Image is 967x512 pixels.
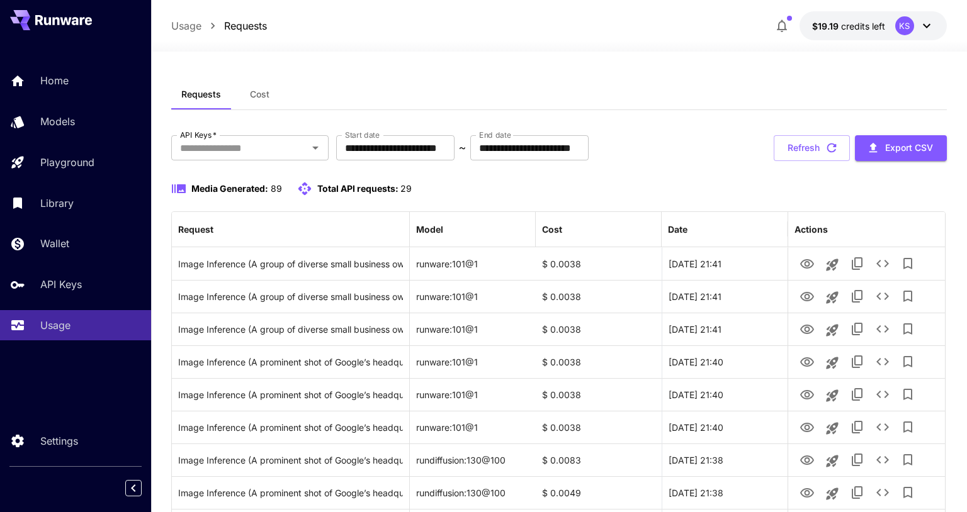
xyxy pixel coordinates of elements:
button: Copy TaskUUID [845,447,870,472]
button: See details [870,415,895,440]
div: 25 Sep, 2025 21:40 [662,345,788,378]
div: $19.18561 [812,19,885,33]
p: API Keys [40,277,82,292]
button: See details [870,284,895,309]
div: Click to copy prompt [178,346,403,378]
p: Wallet [40,236,69,251]
div: runware:101@1 [410,313,536,345]
span: Cost [250,89,269,100]
div: Date [668,224,687,235]
div: $ 0.0038 [536,313,662,345]
div: 25 Sep, 2025 21:40 [662,411,788,443]
span: credits left [841,21,885,31]
button: Launch in playground [820,318,845,343]
nav: breadcrumb [171,18,267,33]
button: Copy TaskUUID [845,415,870,440]
span: Media Generated: [191,183,268,194]
button: Copy TaskUUID [845,480,870,505]
div: runware:101@1 [410,378,536,411]
span: Requests [181,89,221,100]
p: Settings [40,433,78,448]
button: Launch in playground [820,383,845,408]
button: Add to library [895,447,920,472]
p: Models [40,114,75,129]
div: Request [178,224,213,235]
div: runware:101@1 [410,411,536,443]
div: rundiffusion:130@100 [410,443,536,476]
div: 25 Sep, 2025 21:41 [662,280,788,313]
span: 29 [400,183,412,194]
div: Click to copy prompt [178,477,403,509]
label: Start date [345,130,380,140]
div: Click to copy prompt [178,444,403,476]
div: $ 0.0038 [536,345,662,378]
button: View [795,250,820,276]
button: View [795,381,820,407]
div: Click to copy prompt [178,379,403,411]
div: $ 0.0038 [536,378,662,411]
p: Usage [40,318,71,333]
div: KS [895,16,914,35]
button: View [795,479,820,505]
div: Model [416,224,443,235]
button: Add to library [895,316,920,342]
p: Playground [40,155,94,170]
div: runware:101@1 [410,280,536,313]
button: Refresh [774,135,850,161]
button: Add to library [895,251,920,276]
button: Copy TaskUUID [845,349,870,374]
button: Copy TaskUUID [845,284,870,309]
button: Add to library [895,480,920,505]
a: Usage [171,18,201,33]
div: rundiffusion:130@100 [410,476,536,509]
div: 25 Sep, 2025 21:38 [662,443,788,476]
button: Launch in playground [820,350,845,376]
button: See details [870,480,895,505]
button: See details [870,316,895,342]
button: Launch in playground [820,416,845,441]
div: Click to copy prompt [178,248,403,280]
button: See details [870,251,895,276]
div: runware:101@1 [410,247,536,280]
span: $19.19 [812,21,841,31]
span: Total API requests: [317,183,399,194]
div: 25 Sep, 2025 21:41 [662,313,788,345]
button: Open [307,139,324,157]
button: View [795,316,820,342]
div: 25 Sep, 2025 21:41 [662,247,788,280]
div: runware:101@1 [410,345,536,378]
div: $ 0.0038 [536,247,662,280]
button: Launch in playground [820,285,845,310]
label: End date [479,130,511,140]
div: $ 0.0049 [536,476,662,509]
button: View [795,283,820,309]
div: Cost [542,224,562,235]
label: API Keys [180,130,217,140]
button: Export CSV [855,135,947,161]
div: Click to copy prompt [178,313,403,345]
div: $ 0.0038 [536,280,662,313]
button: Copy TaskUUID [845,251,870,276]
button: See details [870,382,895,407]
p: Home [40,73,69,88]
div: Click to copy prompt [178,281,403,313]
div: Actions [795,224,828,235]
div: 25 Sep, 2025 21:40 [662,378,788,411]
button: See details [870,349,895,374]
button: Launch in playground [820,448,845,474]
div: Click to copy prompt [178,411,403,443]
button: Launch in playground [820,481,845,506]
p: ~ [459,140,466,155]
button: Copy TaskUUID [845,382,870,407]
span: 89 [271,183,282,194]
button: View [795,447,820,472]
button: $19.18561KS [800,11,947,40]
a: Requests [224,18,267,33]
div: $ 0.0038 [536,411,662,443]
button: Add to library [895,382,920,407]
button: Add to library [895,415,920,440]
div: Collapse sidebar [135,477,151,499]
div: 25 Sep, 2025 21:38 [662,476,788,509]
button: Copy TaskUUID [845,316,870,342]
